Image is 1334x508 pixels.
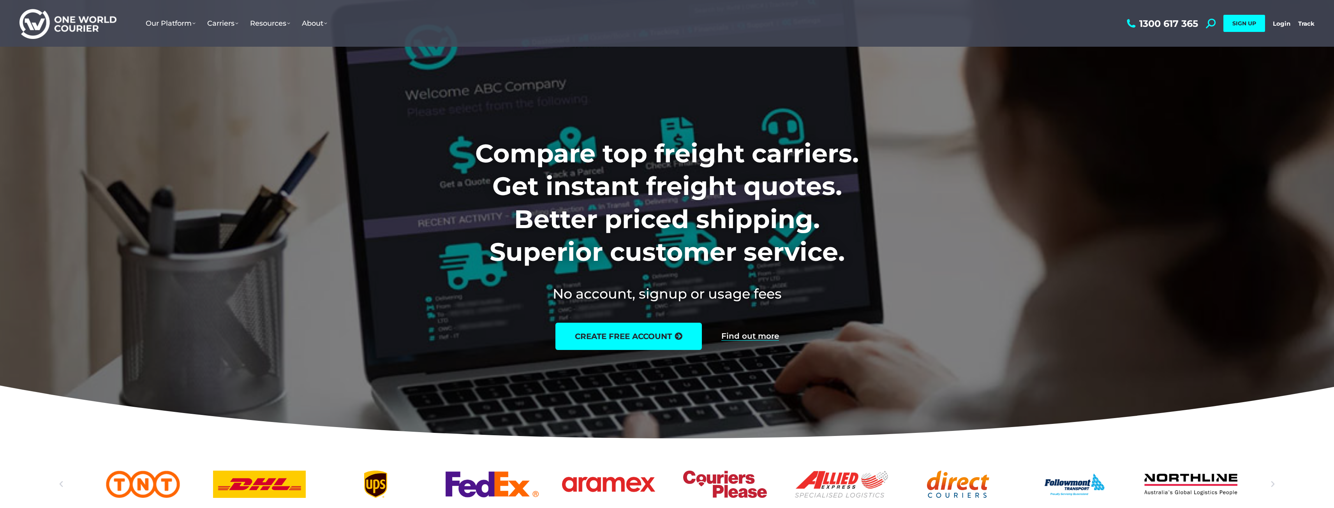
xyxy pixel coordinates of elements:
span: About [302,19,327,28]
div: 11 / 25 [1144,471,1237,498]
a: Followmont transoirt web logo [1028,471,1121,498]
a: Login [1273,20,1290,27]
a: Couriers Please logo [678,471,772,498]
a: Track [1298,20,1315,27]
a: Resources [244,11,296,35]
div: 6 / 25 [562,471,655,498]
a: Allied Express logo [795,471,888,498]
a: UPS logo [329,471,422,498]
a: FedEx logo [446,471,539,498]
a: DHl logo [213,471,306,498]
a: Find out more [721,332,779,341]
a: Carriers [201,11,244,35]
a: create free account [555,323,702,350]
div: 7 / 25 [678,471,772,498]
div: 2 / 25 [96,471,189,498]
div: 8 / 25 [795,471,888,498]
a: Northline logo [1144,471,1237,498]
div: 4 / 25 [329,471,422,498]
a: Direct Couriers logo [911,471,1004,498]
div: 5 / 25 [446,471,539,498]
h2: No account, signup or usage fees [424,284,910,303]
div: 9 / 25 [911,471,1004,498]
span: Carriers [207,19,238,28]
div: 3 / 25 [213,471,306,498]
span: Resources [250,19,290,28]
span: Our Platform [146,19,196,28]
a: TNT logo Australian freight company [96,471,189,498]
div: 10 / 25 [1028,471,1121,498]
img: One World Courier [19,8,116,39]
a: SIGN UP [1223,15,1265,32]
a: Aramex_logo [562,471,655,498]
div: Slides [96,471,1237,498]
a: About [296,11,333,35]
span: SIGN UP [1232,20,1256,27]
a: 1300 617 365 [1125,19,1198,28]
a: Our Platform [140,11,201,35]
h1: Compare top freight carriers. Get instant freight quotes. Better priced shipping. Superior custom... [424,137,910,269]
